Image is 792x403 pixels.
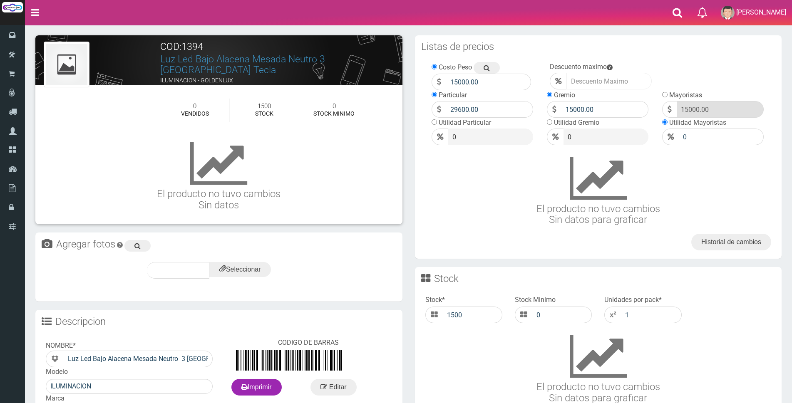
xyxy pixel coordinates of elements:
img: foto_fondo.png [46,44,87,85]
span: Seleccionar [219,266,261,273]
input: Precio Venta... [448,129,533,145]
input: Stock total... [443,307,502,323]
font: ILUMINACION [160,87,196,94]
h3: El producto no tuvo cambios Sin datos [35,138,402,210]
input: Precio Venta... [446,101,533,118]
a: Historial de cambios [691,234,771,250]
input: Precio Costo... [446,74,531,90]
input: Escribe el Nombre del producto... [64,351,213,367]
span: Editar [329,383,347,391]
font: COD:1394 [160,41,203,52]
label: Stock [425,295,445,305]
font: 0 [193,102,196,110]
h3: Listas de precios [421,42,494,52]
a: Buscar imagen en google [124,240,151,252]
font: STOCK [255,110,273,117]
label: Gremio [554,91,575,99]
input: Descuento Maximo [566,73,652,89]
label: Utilidad Particular [439,119,491,126]
img: Logo grande [2,2,23,12]
span: [PERSON_NAME] [736,8,786,16]
h3: Descripcion [55,316,106,326]
font: ILUMINACION - GOLDENLUX [160,77,233,84]
label: Descuento maximo [550,63,607,71]
label: Unidades por pack [604,295,662,305]
label: Mayoristas [669,91,702,99]
label: NOMBRE [46,338,76,351]
img: AAAA [232,350,346,371]
font: VENDIDOS [181,110,209,117]
h3: Agregar fotos [56,239,115,249]
label: Costo Peso [439,63,472,71]
label: Utilidad Mayoristas [669,119,726,126]
font: 1500 [258,102,271,110]
h3: El producto no tuvo cambios Sin datos para graficar [425,153,772,225]
input: Escribe modelo... [46,379,213,394]
a: Editar [310,379,356,396]
a: Imprimir [231,379,282,396]
label: Stock Minimo [515,295,556,305]
input: Precio Gremio [561,101,648,118]
a: Buscar precio en google [474,62,500,74]
input: Precio Gremio [677,101,764,118]
label: CODIGO DE BARRAS [278,338,339,348]
label: Modelo [46,367,68,377]
input: Precio Gremio [564,129,648,145]
img: User Image [721,6,735,20]
a: Luz Led Bajo Alacena Mesada Neutro 3 [GEOGRAPHIC_DATA] Tecla [160,54,325,75]
h3: Stock [434,274,459,284]
input: Stock minimo... [532,307,592,323]
input: 1 [621,307,681,323]
input: Precio Gremio [679,129,764,145]
font: STOCK MINIMO [313,110,355,117]
label: Utilidad Gremio [554,119,599,126]
font: 0 [333,102,336,110]
label: Particular [439,91,467,99]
